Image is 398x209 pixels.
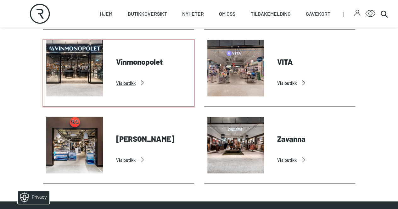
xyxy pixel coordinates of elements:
a: Vis Butikk: Vinmonopolet [116,78,192,88]
a: Vis Butikk: VITA [277,78,353,88]
a: Vis Butikk: Zavanna [277,155,353,165]
button: Open Accessibility Menu [365,9,375,19]
a: Vis Butikk: Wilsbeck Sjømat [116,155,192,165]
iframe: Manage Preferences [6,189,58,206]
